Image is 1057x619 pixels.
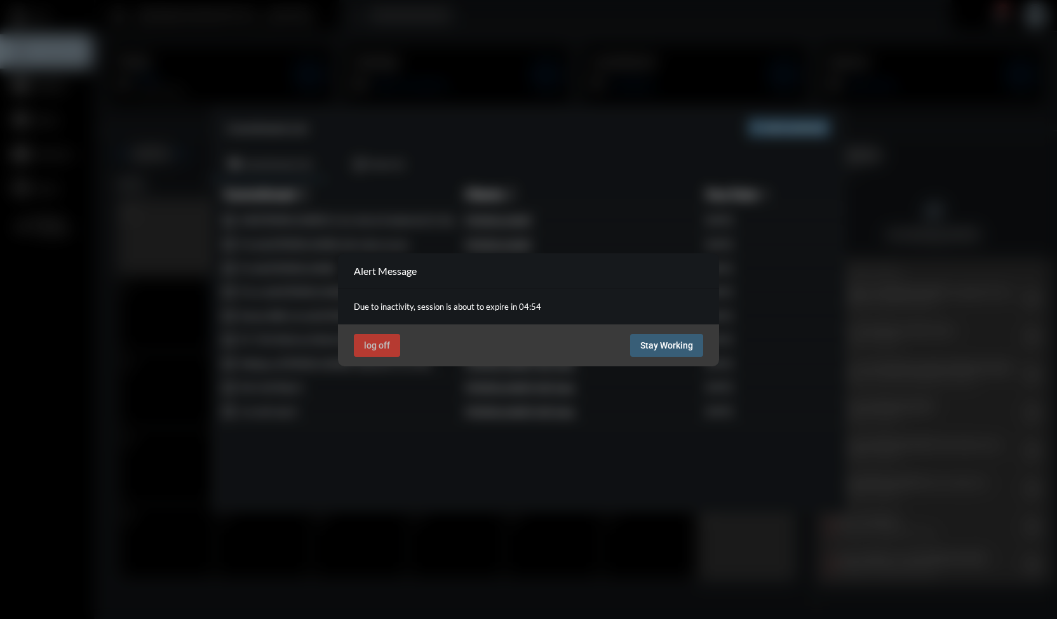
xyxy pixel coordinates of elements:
[354,265,417,277] h2: Alert Message
[630,334,703,357] button: Stay Working
[354,302,703,312] p: Due to inactivity, session is about to expire in 04:54
[354,334,400,357] button: log off
[364,340,390,350] span: log off
[640,340,693,350] span: Stay Working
